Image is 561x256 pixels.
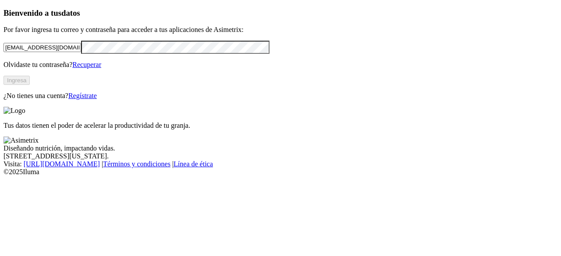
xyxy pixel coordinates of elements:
[4,107,25,115] img: Logo
[72,61,101,68] a: Recuperar
[4,26,557,34] p: Por favor ingresa tu correo y contraseña para acceder a tus aplicaciones de Asimetrix:
[24,160,100,168] a: [URL][DOMAIN_NAME]
[4,76,30,85] button: Ingresa
[4,152,557,160] div: [STREET_ADDRESS][US_STATE].
[103,160,170,168] a: Términos y condiciones
[4,122,557,130] p: Tus datos tienen el poder de acelerar la productividad de tu granja.
[4,8,557,18] h3: Bienvenido a tus
[4,61,557,69] p: Olvidaste tu contraseña?
[68,92,97,99] a: Regístrate
[61,8,80,18] span: datos
[4,43,81,52] input: Tu correo
[4,137,39,144] img: Asimetrix
[4,144,557,152] div: Diseñando nutrición, impactando vidas.
[4,160,557,168] div: Visita : | |
[4,168,557,176] div: © 2025 Iluma
[174,160,213,168] a: Línea de ética
[4,92,557,100] p: ¿No tienes una cuenta?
